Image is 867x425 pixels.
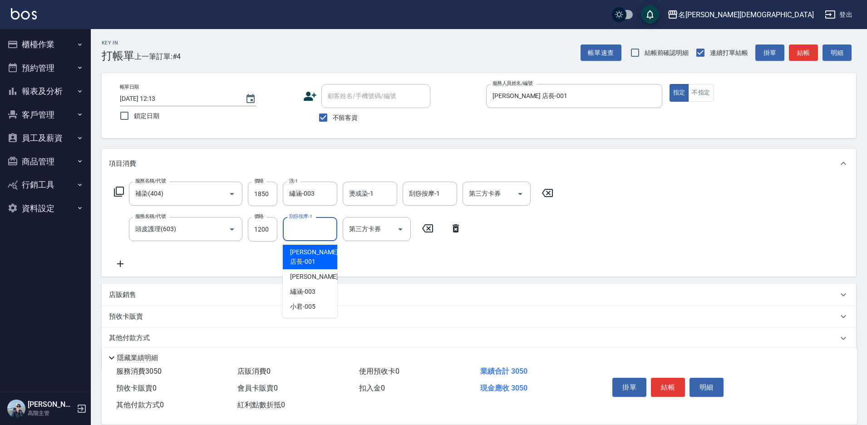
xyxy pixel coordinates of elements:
[4,56,87,80] button: 預約管理
[109,312,143,321] p: 預收卡販賣
[134,51,181,62] span: 上一筆訂單:#4
[225,187,239,201] button: Open
[823,44,852,61] button: 明細
[359,384,385,392] span: 扣入金 0
[254,178,264,184] label: 價格
[102,284,856,306] div: 店販銷售
[678,9,814,20] div: 名[PERSON_NAME][DEMOGRAPHIC_DATA]
[755,44,784,61] button: 掛單
[4,150,87,173] button: 商品管理
[135,213,166,220] label: 服務名稱/代號
[109,159,136,168] p: 項目消費
[28,409,74,417] p: 高階主管
[225,222,239,237] button: Open
[480,384,527,392] span: 現金應收 3050
[393,222,408,237] button: Open
[290,272,351,282] span: [PERSON_NAME] -002
[290,287,315,297] span: 繡涵 -003
[710,48,748,58] span: 連續打單結帳
[493,80,532,87] label: 服務人員姓名/編號
[4,197,87,220] button: 資料設定
[135,178,166,184] label: 服務名稱/代號
[651,378,685,397] button: 結帳
[102,40,134,46] h2: Key In
[612,378,646,397] button: 掛單
[240,88,261,110] button: Choose date, selected date is 2025-10-14
[670,84,689,102] button: 指定
[333,113,358,123] span: 不留客資
[116,367,162,376] span: 服務消費 3050
[290,247,338,267] span: [PERSON_NAME] 店長 -001
[4,126,87,150] button: 員工及薪資
[237,400,285,409] span: 紅利點數折抵 0
[237,384,278,392] span: 會員卡販賣 0
[4,33,87,56] button: 櫃檯作業
[116,400,164,409] span: 其他付款方式 0
[664,5,818,24] button: 名[PERSON_NAME][DEMOGRAPHIC_DATA]
[581,44,621,61] button: 帳單速查
[290,302,315,311] span: 小君 -005
[116,384,157,392] span: 預收卡販賣 0
[645,48,689,58] span: 結帳前確認明細
[690,378,724,397] button: 明細
[688,84,714,102] button: 不指定
[109,290,136,300] p: 店販銷售
[821,6,856,23] button: 登出
[237,367,271,376] span: 店販消費 0
[134,111,159,121] span: 鎖定日期
[117,353,158,363] p: 隱藏業績明細
[102,149,856,178] div: 項目消費
[28,400,74,409] h5: [PERSON_NAME]
[11,8,37,20] img: Logo
[641,5,659,24] button: save
[513,187,527,201] button: Open
[102,49,134,62] h3: 打帳單
[289,178,298,184] label: 洗-1
[7,400,25,418] img: Person
[109,333,154,343] p: 其他付款方式
[4,103,87,127] button: 客戶管理
[102,327,856,349] div: 其他付款方式
[4,79,87,103] button: 報表及分析
[359,367,399,376] span: 使用預收卡 0
[120,91,236,106] input: YYYY/MM/DD hh:mm
[789,44,818,61] button: 結帳
[289,213,312,220] label: 刮痧按摩-1
[120,84,139,90] label: 帳單日期
[102,306,856,327] div: 預收卡販賣
[480,367,527,376] span: 業績合計 3050
[4,173,87,197] button: 行銷工具
[254,213,264,220] label: 價格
